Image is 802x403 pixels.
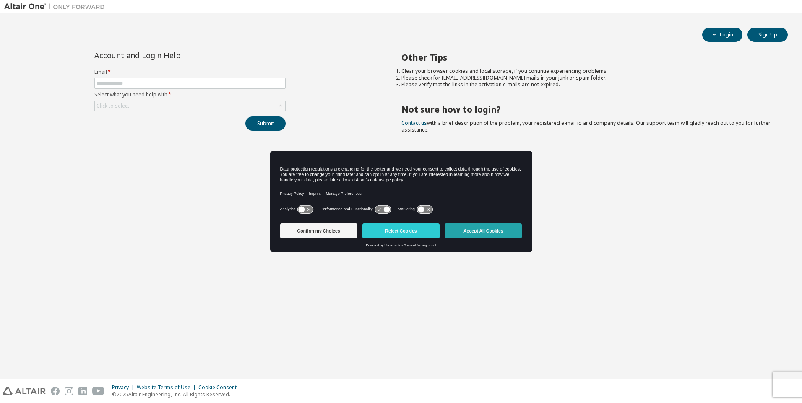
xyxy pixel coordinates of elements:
div: Click to select [95,101,285,111]
img: linkedin.svg [78,387,87,395]
img: altair_logo.svg [3,387,46,395]
label: Email [94,69,286,75]
button: Submit [245,116,286,131]
div: Website Terms of Use [137,384,198,391]
div: Click to select [96,103,129,109]
li: Please check for [EMAIL_ADDRESS][DOMAIN_NAME] mails in your junk or spam folder. [401,75,773,81]
img: Altair One [4,3,109,11]
label: Select what you need help with [94,91,286,98]
p: © 2025 Altair Engineering, Inc. All Rights Reserved. [112,391,242,398]
li: Please verify that the links in the activation e-mails are not expired. [401,81,773,88]
h2: Other Tips [401,52,773,63]
img: youtube.svg [92,387,104,395]
h2: Not sure how to login? [401,104,773,115]
div: Cookie Consent [198,384,242,391]
a: Contact us [401,119,427,127]
div: Privacy [112,384,137,391]
button: Sign Up [747,28,788,42]
div: Account and Login Help [94,52,247,59]
li: Clear your browser cookies and local storage, if you continue experiencing problems. [401,68,773,75]
span: with a brief description of the problem, your registered e-mail id and company details. Our suppo... [401,119,771,133]
img: facebook.svg [51,387,60,395]
img: instagram.svg [65,387,73,395]
button: Login [702,28,742,42]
